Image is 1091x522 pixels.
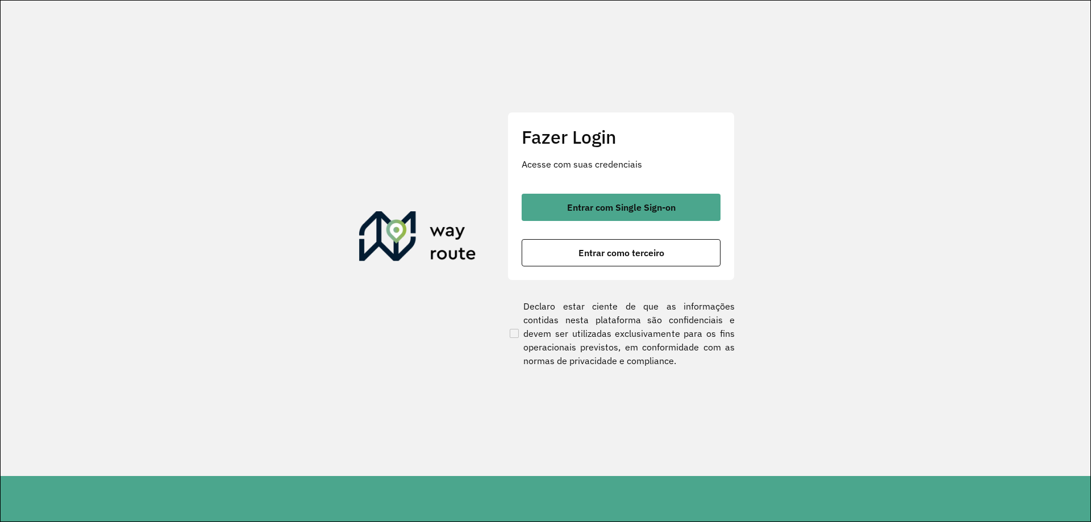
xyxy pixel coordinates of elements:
img: Roteirizador AmbevTech [359,211,476,266]
button: button [522,239,721,266]
p: Acesse com suas credenciais [522,157,721,171]
label: Declaro estar ciente de que as informações contidas nesta plataforma são confidenciais e devem se... [507,299,735,368]
span: Entrar com Single Sign-on [567,203,676,212]
h2: Fazer Login [522,126,721,148]
button: button [522,194,721,221]
span: Entrar como terceiro [578,248,664,257]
